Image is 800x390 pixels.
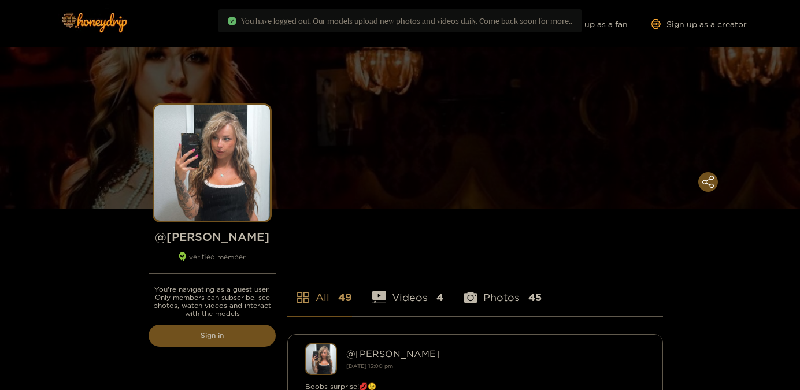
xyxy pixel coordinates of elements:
[464,264,542,316] li: Photos
[372,264,443,316] li: Videos
[149,229,276,244] h1: @ [PERSON_NAME]
[287,264,352,316] li: All
[149,325,276,347] a: Sign in
[346,348,645,359] div: @ [PERSON_NAME]
[651,19,747,29] a: Sign up as a creator
[241,16,572,25] span: You have logged out. Our models upload new photos and videos daily. Come back soon for more..
[296,291,310,304] span: appstore
[549,19,628,29] a: Sign up as a fan
[338,290,352,304] span: 49
[305,343,337,375] img: kendra
[149,252,276,274] div: verified member
[149,285,276,318] p: You're navigating as a guest user. Only members can subscribe, see photos, watch videos and inter...
[346,363,393,369] small: [DATE] 15:00 pm
[436,290,443,304] span: 4
[528,290,542,304] span: 45
[228,17,236,25] span: check-circle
